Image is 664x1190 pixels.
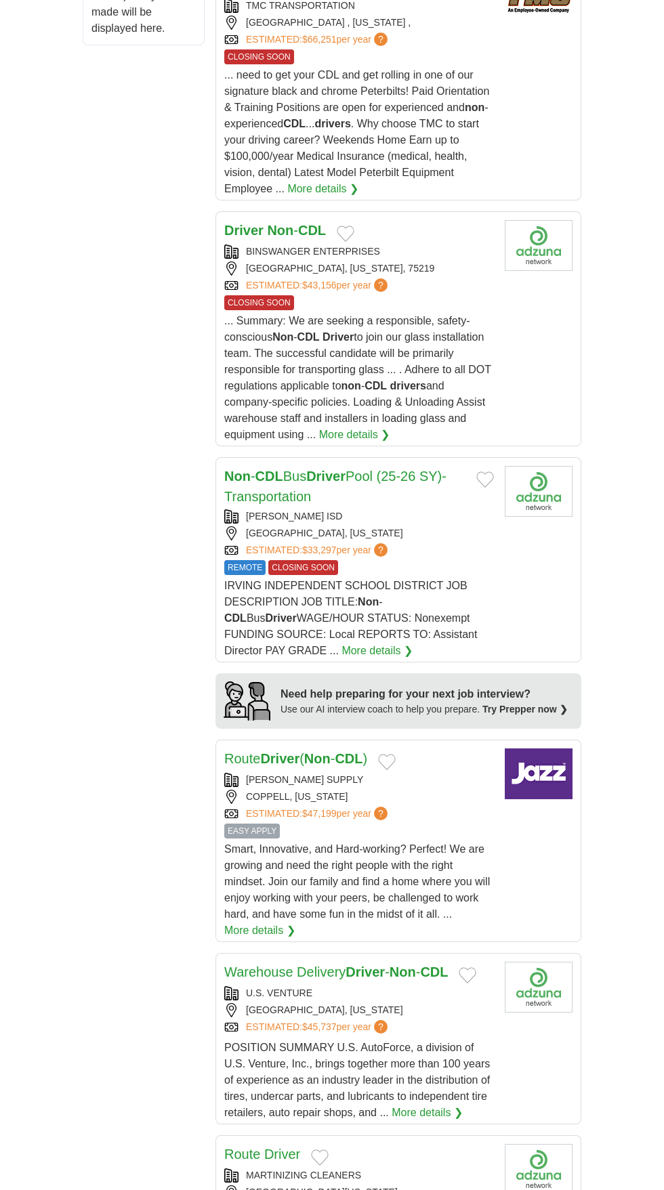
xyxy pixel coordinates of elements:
[224,223,264,238] strong: Driver
[297,331,320,343] strong: CDL
[341,380,361,391] strong: non
[374,1020,388,1034] span: ?
[311,1149,329,1166] button: Add to favorite jobs
[392,1105,463,1121] a: More details ❯
[459,967,476,983] button: Add to favorite jobs
[335,751,362,766] strong: CDL
[224,1168,494,1183] div: MARTINIZING CLEANERS
[255,469,283,484] strong: CDL
[224,1147,300,1162] a: Route Driver
[323,331,354,343] strong: Driver
[346,964,385,979] strong: Driver
[283,118,306,129] strong: CDL
[358,596,379,608] strong: Non
[246,1020,390,1034] a: ESTIMATED:$45,737per year?
[224,612,247,624] strong: CDL
[224,773,494,787] div: [PERSON_NAME] SUPPLY
[224,245,494,259] div: BINSWANGER ENTERPRISES
[224,315,491,440] span: ... Summary: We are seeking a responsible, safety-conscious - to join our glass installation team...
[390,964,416,979] strong: Non
[224,751,367,766] a: RouteDriver(Non-CDL)
[505,962,573,1013] img: Company logo
[374,278,388,292] span: ?
[224,16,494,30] div: [GEOGRAPHIC_DATA] , [US_STATE] ,
[341,643,413,659] a: More details ❯
[246,278,390,293] a: ESTIMATED:$43,156per year?
[374,807,388,820] span: ?
[246,33,390,47] a: ESTIMATED:$66,251per year?
[224,261,494,276] div: [GEOGRAPHIC_DATA], [US_STATE], 75219
[224,964,448,979] a: Warehouse DeliveryDriver-Non-CDL
[224,1003,494,1017] div: [GEOGRAPHIC_DATA], [US_STATE]
[268,560,338,575] span: CLOSING SOON
[246,543,390,557] a: ESTIMATED:$33,297per year?
[281,702,568,717] div: Use our AI interview coach to help you prepare.
[246,807,390,821] a: ESTIMATED:$47,199per year?
[224,526,494,540] div: [GEOGRAPHIC_DATA], [US_STATE]
[224,509,494,524] div: [PERSON_NAME] ISD
[505,466,573,517] img: Company logo
[224,843,490,920] span: Smart, Innovative, and Hard-working? Perfect! We are growing and need the right people with the r...
[224,580,477,656] span: IRVING INDEPENDENT SCHOOL DISTRICT JOB DESCRIPTION JOB TITLE: - Bus WAGE/HOUR STATUS: Nonexempt F...
[224,469,447,504] a: Non-CDLBusDriverPool (25-26 SY)- Transportation
[302,545,337,555] span: $33,297
[465,102,484,113] strong: non
[476,471,494,488] button: Add to favorite jobs
[267,223,293,238] strong: Non
[224,1042,490,1118] span: POSITION SUMMARY U.S. AutoForce, a division of U.S. Venture, Inc., brings together more than 100 ...
[365,380,387,391] strong: CDL
[306,469,346,484] strong: Driver
[390,380,426,391] strong: drivers
[302,1021,337,1032] span: $45,737
[482,704,568,715] a: Try Prepper now ❯
[281,686,568,702] div: Need help preparing for your next job interview?
[304,751,331,766] strong: Non
[505,748,573,799] img: Company logo
[337,226,354,242] button: Add to favorite jobs
[374,543,388,557] span: ?
[314,118,350,129] strong: drivers
[224,824,280,838] span: EASY APPLY
[302,808,337,819] span: $47,199
[265,612,296,624] strong: Driver
[420,964,448,979] strong: CDL
[224,986,494,1000] div: U.S. VENTURE
[302,34,337,45] span: $66,251
[302,280,337,291] span: $43,156
[224,49,294,64] span: CLOSING SOON
[374,33,388,46] span: ?
[505,220,573,271] img: Company logo
[224,223,326,238] a: Driver Non-CDL
[260,751,299,766] strong: Driver
[224,69,489,194] span: ... need to get your CDL and get rolling in one of our signature black and chrome Peterbilts! Pai...
[272,331,293,343] strong: Non
[224,922,295,939] a: More details ❯
[378,754,396,770] button: Add to favorite jobs
[224,295,294,310] span: CLOSING SOON
[224,469,251,484] strong: Non
[224,790,494,804] div: COPPELL, [US_STATE]
[224,560,266,575] span: REMOTE
[287,181,358,197] a: More details ❯
[319,427,390,443] a: More details ❯
[298,223,326,238] strong: CDL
